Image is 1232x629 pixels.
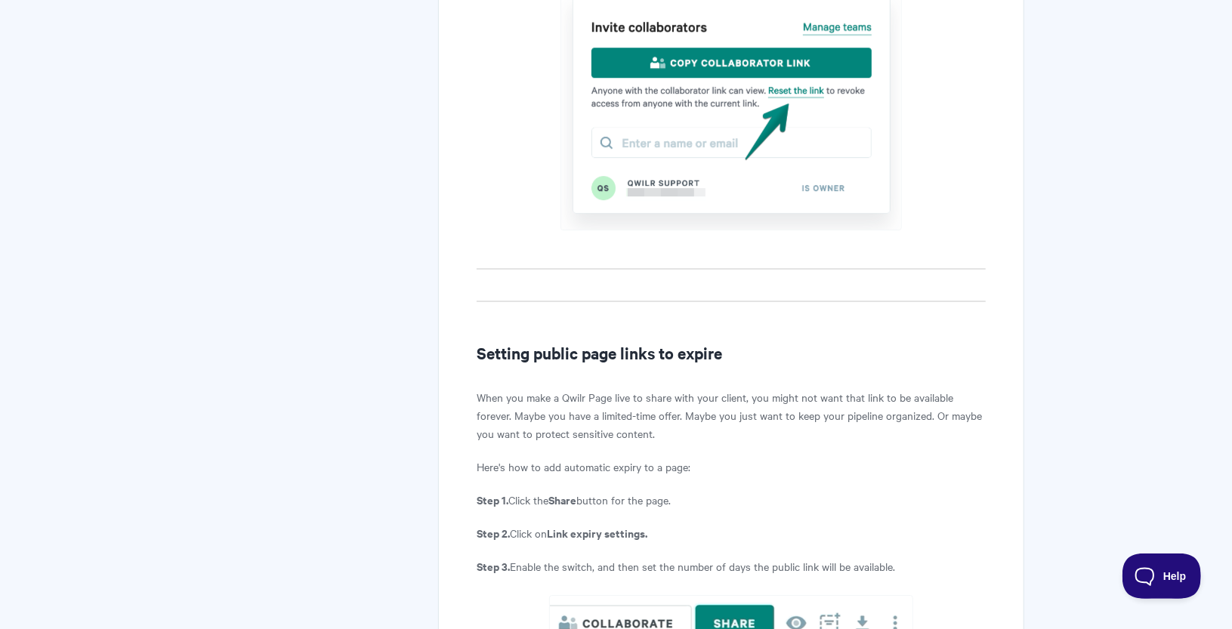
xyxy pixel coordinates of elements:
[477,557,985,575] p: Enable the switch, and then set the number of days the public link will be available.
[477,388,985,442] p: When you make a Qwilr Page live to share with your client, you might not want that link to be ava...
[477,458,985,476] p: Here's how to add automatic expiry to a page:
[548,492,576,507] strong: Share
[477,525,510,541] strong: Step 2.
[477,491,985,509] p: Click the button for the page.
[477,341,985,365] h2: Setting public page links to expire
[477,492,508,507] strong: Step 1.
[1122,553,1202,599] iframe: Toggle Customer Support
[477,558,510,574] strong: Step 3.
[547,525,647,541] strong: Link expiry settings.
[477,524,985,542] p: Click on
